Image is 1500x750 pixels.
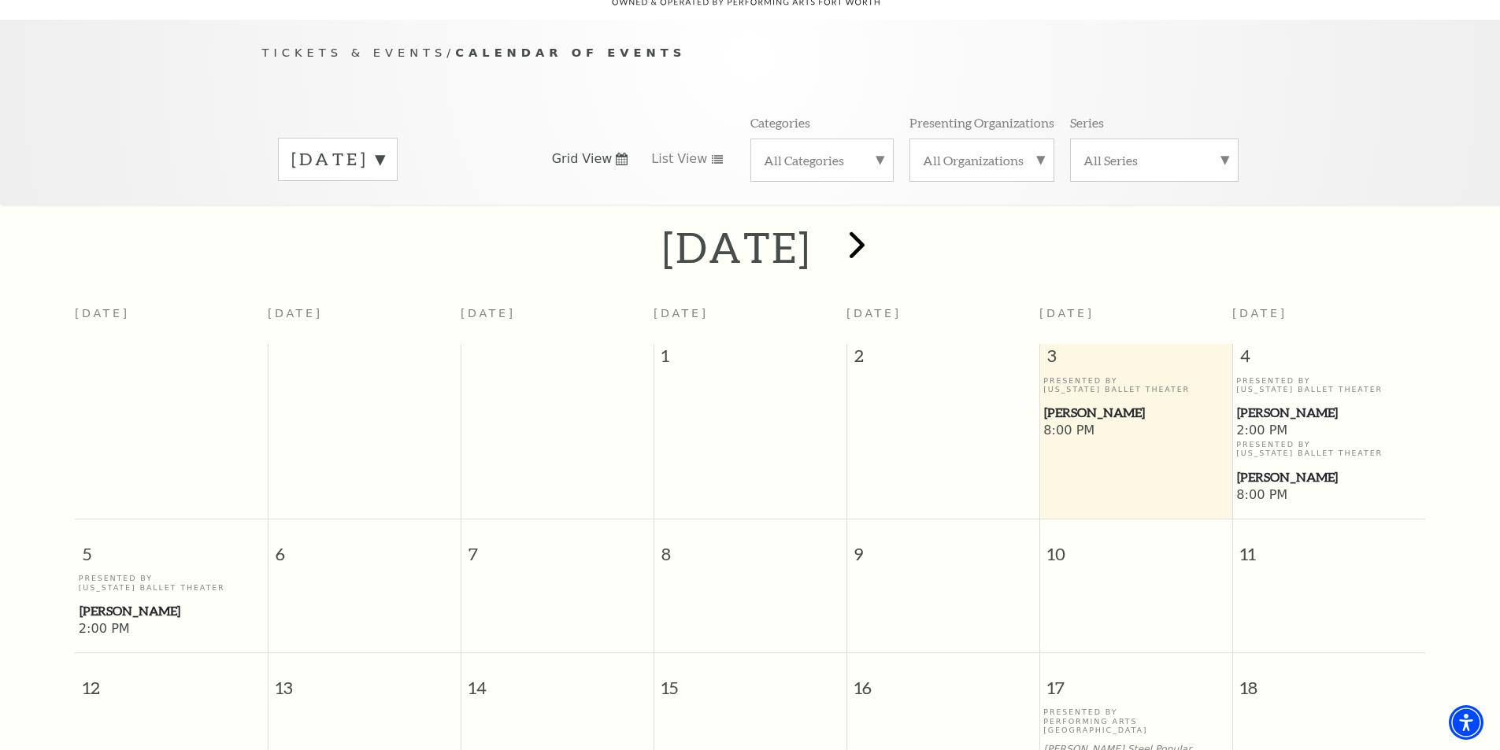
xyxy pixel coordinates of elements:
span: [PERSON_NAME] [80,601,263,621]
span: [DATE] [846,307,902,320]
span: 9 [847,519,1039,574]
span: [PERSON_NAME] [1237,467,1420,487]
label: All Series [1083,152,1225,168]
span: 10 [1040,519,1232,574]
span: 15 [654,653,846,708]
span: 12 [75,653,268,708]
span: 4 [1233,344,1426,375]
label: All Organizations [923,152,1041,168]
span: 8 [654,519,846,574]
span: 6 [269,519,461,574]
span: 2:00 PM [79,621,264,638]
p: Presenting Organizations [909,114,1054,131]
span: Calendar of Events [455,46,686,59]
div: Accessibility Menu [1449,705,1483,740]
a: Peter Pan [1236,467,1421,487]
p: Presented By [US_STATE] Ballet Theater [1236,376,1421,394]
a: Peter Pan [1236,403,1421,423]
p: Presented By [US_STATE] Ballet Theater [79,574,264,592]
span: 8:00 PM [1043,423,1228,440]
a: Peter Pan [79,601,264,621]
span: [PERSON_NAME] [1044,403,1228,423]
button: next [826,220,883,275]
p: Presented By [US_STATE] Ballet Theater [1236,440,1421,458]
a: Peter Pan [1043,403,1228,423]
span: 17 [1040,653,1232,708]
span: List View [651,150,707,168]
p: Categories [750,114,810,131]
span: 7 [461,519,654,574]
span: [DATE] [1039,307,1094,320]
h2: [DATE] [662,222,811,272]
span: 16 [847,653,1039,708]
label: [DATE] [291,147,384,172]
span: 1 [654,344,846,375]
span: 11 [1233,519,1426,574]
p: / [262,43,1239,63]
span: 5 [75,519,268,574]
span: 2:00 PM [1236,423,1421,440]
p: Series [1070,114,1104,131]
span: 3 [1040,344,1232,375]
span: [DATE] [1232,307,1287,320]
span: 8:00 PM [1236,487,1421,504]
span: [PERSON_NAME] [1237,403,1420,423]
span: Tickets & Events [262,46,447,59]
span: 14 [461,653,654,708]
span: 13 [269,653,461,708]
th: [DATE] [268,297,461,344]
span: [DATE] [654,307,709,320]
label: All Categories [764,152,880,168]
p: Presented By [US_STATE] Ballet Theater [1043,376,1228,394]
span: 2 [847,344,1039,375]
th: [DATE] [75,297,268,344]
p: Presented By Performing Arts [GEOGRAPHIC_DATA] [1043,708,1228,734]
span: Grid View [552,150,613,168]
span: 18 [1233,653,1426,708]
th: [DATE] [461,297,654,344]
